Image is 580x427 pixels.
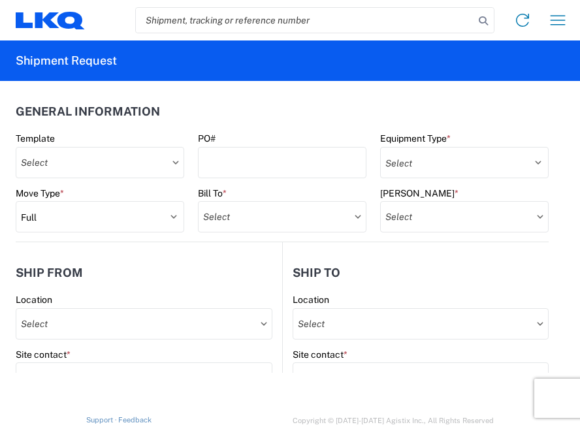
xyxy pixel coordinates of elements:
input: Select [16,308,272,340]
label: Equipment Type [380,133,451,144]
label: Site contact [16,349,71,360]
input: Shipment, tracking or reference number [136,8,474,33]
label: Template [16,133,55,144]
label: Location [16,294,52,306]
h2: Ship to [293,266,340,279]
input: Select [380,201,549,232]
span: Copyright © [DATE]-[DATE] Agistix Inc., All Rights Reserved [293,415,494,426]
input: Select [198,201,366,232]
label: Move Type [16,187,64,199]
label: Location [293,294,329,306]
h2: General Information [16,105,160,118]
input: Select [293,308,549,340]
label: Site contact [293,349,347,360]
h2: Ship from [16,266,83,279]
input: Select [16,147,184,178]
a: Support [86,416,119,424]
a: Feedback [118,416,152,424]
label: Bill To [198,187,227,199]
h2: Shipment Request [16,53,117,69]
label: [PERSON_NAME] [380,187,459,199]
label: PO# [198,133,216,144]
